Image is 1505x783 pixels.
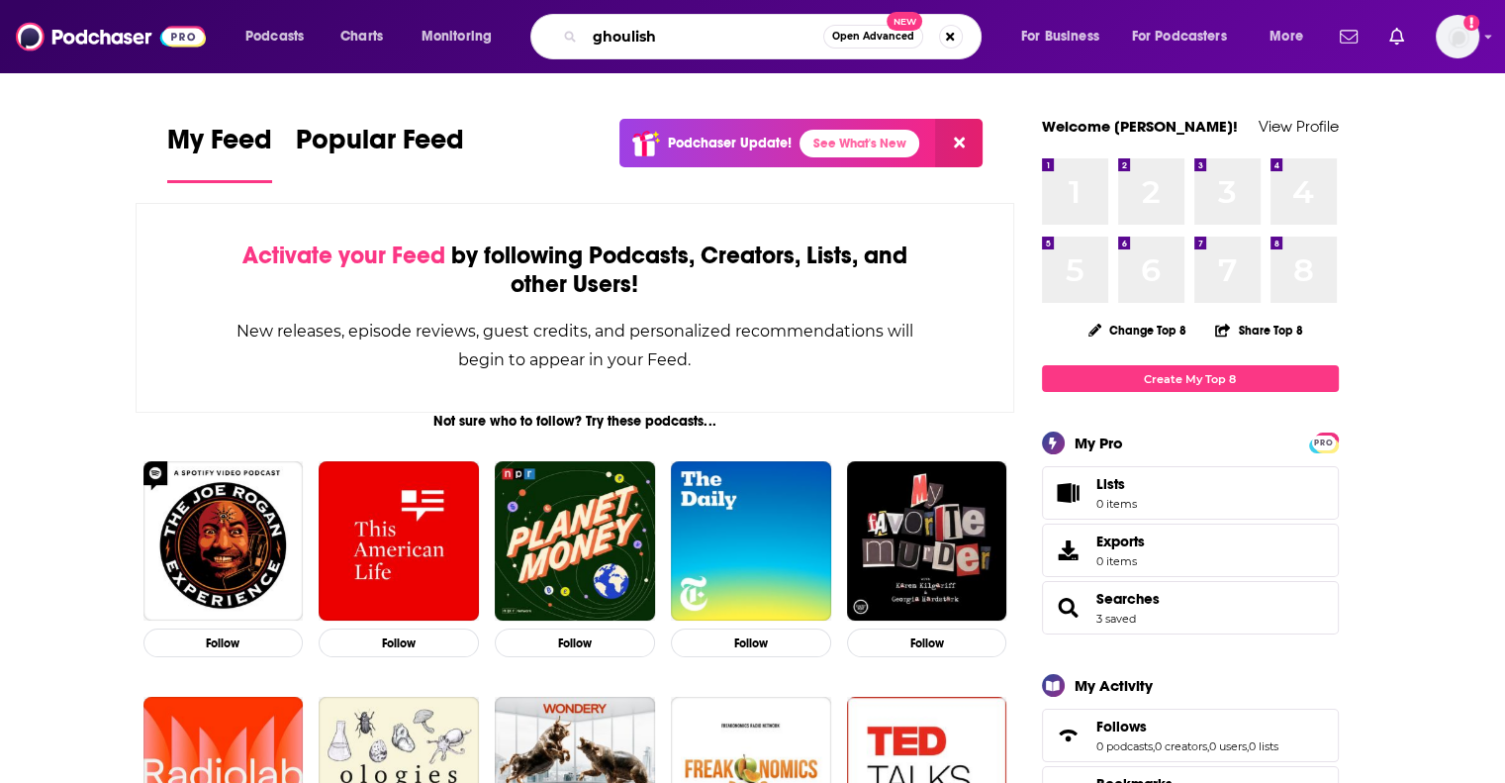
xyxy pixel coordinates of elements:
[1247,739,1249,753] span: ,
[1096,612,1136,626] a: 3 saved
[495,461,655,622] img: Planet Money
[1436,15,1479,58] span: Logged in as GregKubie
[1007,21,1124,52] button: open menu
[668,135,792,151] p: Podchaser Update!
[143,629,304,657] button: Follow
[1042,365,1339,392] a: Create My Top 8
[495,629,655,657] button: Follow
[242,241,445,270] span: Activate your Feed
[296,123,464,183] a: Popular Feed
[1312,436,1336,450] span: PRO
[1155,739,1207,753] a: 0 creators
[1096,590,1160,608] a: Searches
[1096,718,1278,735] a: Follows
[1119,21,1256,52] button: open menu
[1096,475,1137,493] span: Lists
[1381,20,1412,53] a: Show notifications dropdown
[1259,117,1339,136] a: View Profile
[1096,739,1153,753] a: 0 podcasts
[167,123,272,183] a: My Feed
[1075,676,1153,695] div: My Activity
[1042,524,1339,577] a: Exports
[1096,533,1145,550] span: Exports
[1049,479,1088,507] span: Lists
[1049,594,1088,622] a: Searches
[1436,15,1479,58] button: Show profile menu
[671,629,831,657] button: Follow
[1332,20,1365,53] a: Show notifications dropdown
[328,21,395,52] a: Charts
[1075,434,1123,452] div: My Pro
[1312,435,1336,449] a: PRO
[235,317,915,374] div: New releases, episode reviews, guest credits, and personalized recommendations will begin to appe...
[1042,466,1339,520] a: Lists
[296,123,464,168] span: Popular Feed
[671,461,831,622] img: The Daily
[1463,15,1479,31] svg: Add a profile image
[16,18,206,55] img: Podchaser - Follow, Share and Rate Podcasts
[847,461,1007,622] img: My Favorite Murder with Karen Kilgariff and Georgia Hardstark
[1270,23,1303,50] span: More
[1256,21,1328,52] button: open menu
[549,14,1000,59] div: Search podcasts, credits, & more...
[847,629,1007,657] button: Follow
[235,242,915,299] div: by following Podcasts, Creators, Lists, and other Users!
[232,21,329,52] button: open menu
[245,23,304,50] span: Podcasts
[1096,475,1125,493] span: Lists
[1049,537,1088,564] span: Exports
[143,461,304,622] img: The Joe Rogan Experience
[1207,739,1209,753] span: ,
[136,413,1015,430] div: Not sure who to follow? Try these podcasts...
[800,130,919,157] a: See What's New
[408,21,517,52] button: open menu
[832,32,914,42] span: Open Advanced
[1214,311,1303,349] button: Share Top 8
[319,461,479,622] img: This American Life
[319,629,479,657] button: Follow
[1249,739,1278,753] a: 0 lists
[585,21,823,52] input: Search podcasts, credits, & more...
[422,23,492,50] span: Monitoring
[1436,15,1479,58] img: User Profile
[1042,581,1339,635] span: Searches
[1077,318,1199,343] button: Change Top 8
[1096,554,1145,568] span: 0 items
[1209,739,1247,753] a: 0 users
[340,23,383,50] span: Charts
[167,123,272,168] span: My Feed
[1132,23,1227,50] span: For Podcasters
[823,25,923,49] button: Open AdvancedNew
[1021,23,1099,50] span: For Business
[1042,117,1238,136] a: Welcome [PERSON_NAME]!
[1096,497,1137,511] span: 0 items
[1042,709,1339,762] span: Follows
[1153,739,1155,753] span: ,
[1096,718,1147,735] span: Follows
[887,12,922,31] span: New
[1049,722,1088,749] a: Follows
